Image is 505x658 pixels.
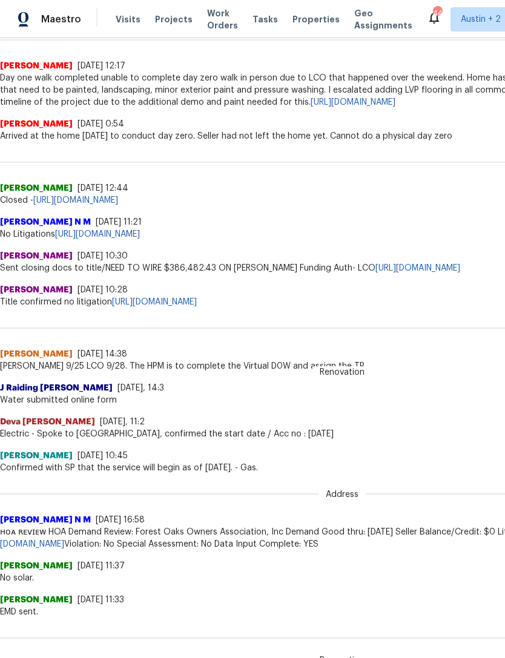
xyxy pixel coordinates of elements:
span: [DATE], 11:2 [100,418,145,426]
a: [URL][DOMAIN_NAME] [311,98,395,107]
span: Properties [292,13,340,25]
span: Address [319,489,366,501]
span: Visits [116,13,140,25]
span: [DATE] 10:28 [78,286,128,294]
span: [DATE] 11:33 [78,596,124,604]
span: [DATE] 16:58 [96,516,145,524]
span: [DATE] 12:17 [78,62,125,70]
a: [URL][DOMAIN_NAME] [55,230,140,239]
span: [DATE] 10:45 [78,452,128,460]
span: [DATE] 11:37 [78,562,125,570]
span: [DATE] 0:54 [78,120,124,128]
a: [URL][DOMAIN_NAME] [33,196,118,205]
span: [DATE] 11:21 [96,218,142,226]
span: Projects [155,13,193,25]
span: Renovation [312,366,372,378]
span: [DATE], 14:3 [117,384,164,392]
span: [DATE] 12:44 [78,184,128,192]
span: Maestro [41,13,81,25]
div: 44 [433,7,441,19]
span: Austin + 2 [461,13,501,25]
a: [URL][DOMAIN_NAME] [112,298,197,306]
span: Work Orders [207,7,238,31]
span: Tasks [252,15,278,24]
span: Geo Assignments [354,7,412,31]
span: [DATE] 14:38 [78,350,127,358]
a: [URL][DOMAIN_NAME] [375,264,460,272]
span: [DATE] 10:30 [78,252,128,260]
